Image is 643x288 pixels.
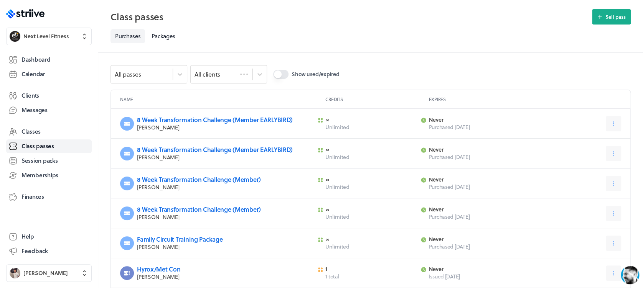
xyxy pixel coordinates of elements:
[120,236,130,242] g: />
[137,235,223,244] a: Family Circuit Training Package
[21,193,44,201] span: Finances
[6,154,92,168] a: Session packs
[6,53,92,67] a: Dashboard
[325,273,416,280] p: 1 total
[23,5,144,20] div: US[PERSON_NAME]Typically replies in a few minutes
[23,269,68,277] span: [PERSON_NAME]
[429,206,519,213] p: never
[325,243,416,250] p: Unlimited
[21,106,48,114] span: Messages
[137,115,293,124] a: 8 Week Transformation Challenge (Member EARLYBIRD)
[325,206,416,213] p: ∞
[429,116,519,123] p: never
[325,176,416,183] p: ∞
[6,190,92,204] a: Finances
[429,266,519,273] p: never
[325,213,416,221] p: Unlimited
[137,175,261,184] a: 8 Week Transformation Challenge (Member)
[43,5,110,13] div: [PERSON_NAME]
[21,70,45,78] span: Calendar
[21,128,41,136] span: Classes
[6,125,92,139] a: Classes
[43,14,110,19] div: Typically replies in a few minutes
[605,13,626,20] span: Sell pass
[621,266,639,284] iframe: gist-messenger-bubble-iframe
[429,243,519,250] p: Purchased [DATE]
[147,29,180,43] a: Packages
[137,205,261,214] a: 8 Week Transformation Challenge (Member)
[21,92,39,100] span: Clients
[137,183,313,191] p: [PERSON_NAME]
[6,89,92,103] a: Clients
[195,70,220,79] div: All clients
[23,5,37,19] img: US
[21,157,58,165] span: Session packs
[6,139,92,153] a: Class passes
[429,146,519,153] p: never
[137,243,313,251] p: [PERSON_NAME]
[429,183,519,191] p: Purchased [DATE]
[325,236,416,243] p: ∞
[137,145,293,154] a: 8 Week Transformation Challenge (Member EARLYBIRD)
[292,70,339,78] span: Show used/expired
[6,244,92,258] button: Feedback
[6,103,92,117] a: Messages
[10,31,20,42] img: Next Level Fitness
[21,171,58,179] span: Memberships
[6,67,92,81] a: Calendar
[10,268,20,278] img: Ben Robinson
[137,154,313,161] p: [PERSON_NAME]
[137,213,313,221] p: [PERSON_NAME]
[429,176,519,183] p: never
[325,116,416,123] p: ∞
[117,229,133,250] button: />GIF
[6,169,92,182] a: Memberships
[325,123,416,131] p: Unlimited
[21,142,54,150] span: Class passes
[110,29,145,43] a: Purchases
[23,33,69,40] span: Next Level Fitness
[325,266,416,273] p: 1
[325,96,425,102] p: Credits
[325,146,416,153] p: ∞
[137,273,313,281] p: [PERSON_NAME]
[21,232,34,241] span: Help
[429,96,621,102] p: Expires
[110,29,631,43] nav: Tabs
[429,153,519,161] p: Purchased [DATE]
[110,9,587,25] h2: Class passes
[429,123,519,131] p: Purchased [DATE]
[120,96,322,102] p: Name
[325,153,416,161] p: Unlimited
[137,124,313,131] p: [PERSON_NAME]
[115,70,141,79] div: All passes
[21,56,50,64] span: Dashboard
[137,265,180,273] a: Hyrox/Met Con
[6,230,92,244] a: Help
[429,213,519,221] p: Purchased [DATE]
[592,9,631,25] button: Sell pass
[122,237,128,241] tspan: GIF
[21,247,48,255] span: Feedback
[429,236,519,243] p: never
[325,183,416,191] p: Unlimited
[6,264,92,282] button: Ben Robinson[PERSON_NAME]
[429,273,519,280] p: Issued [DATE]
[6,28,92,45] button: Next Level FitnessNext Level Fitness
[273,70,289,79] button: Show used/expired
